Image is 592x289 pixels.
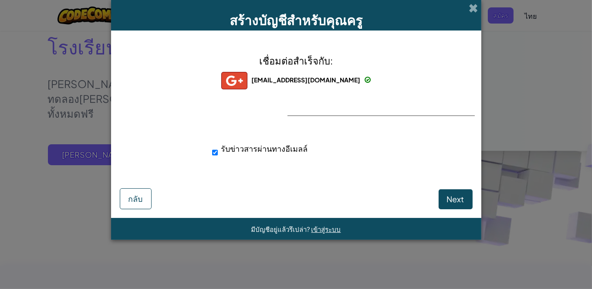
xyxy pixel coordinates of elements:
[221,72,247,89] img: gplus_small.png
[251,225,311,233] span: มีบัญชีอยู่แล้วรึเปล่า?
[230,12,362,28] span: สร้างบัญชีสำหรับคุณครู
[439,189,473,209] button: Next
[311,225,341,233] a: เข้าสู่ระบบ
[252,76,361,84] span: [EMAIL_ADDRESS][DOMAIN_NAME]
[259,54,333,67] span: เชื่อมต่อสำเร็จกับ:
[447,194,464,204] span: Next
[129,194,143,204] span: กลับ
[212,144,218,161] input: รับข่าวสารผ่านทางอีเมลล์
[221,143,308,153] span: รับข่าวสารผ่านทางอีเมลล์
[120,188,152,209] button: กลับ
